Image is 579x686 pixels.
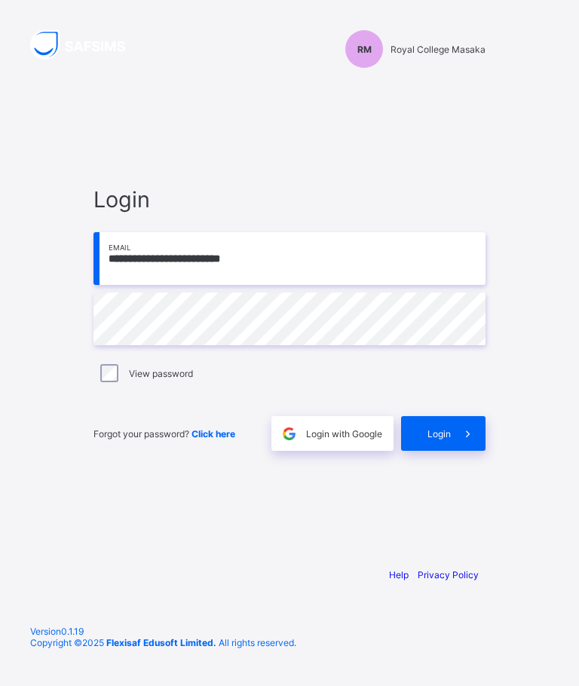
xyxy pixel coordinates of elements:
[93,186,486,213] span: Login
[30,626,549,637] span: Version 0.1.19
[418,569,479,580] a: Privacy Policy
[191,428,235,439] a: Click here
[391,44,486,55] span: Royal College Masaka
[357,44,372,55] span: RM
[389,569,409,580] a: Help
[93,428,235,439] span: Forgot your password?
[280,425,298,443] img: google.396cfc9801f0270233282035f929180a.svg
[306,428,382,439] span: Login with Google
[129,368,193,379] label: View password
[106,637,216,648] strong: Flexisaf Edusoft Limited.
[30,30,143,60] img: SAFSIMS Logo
[427,428,451,439] span: Login
[30,637,296,648] span: Copyright © 2025 All rights reserved.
